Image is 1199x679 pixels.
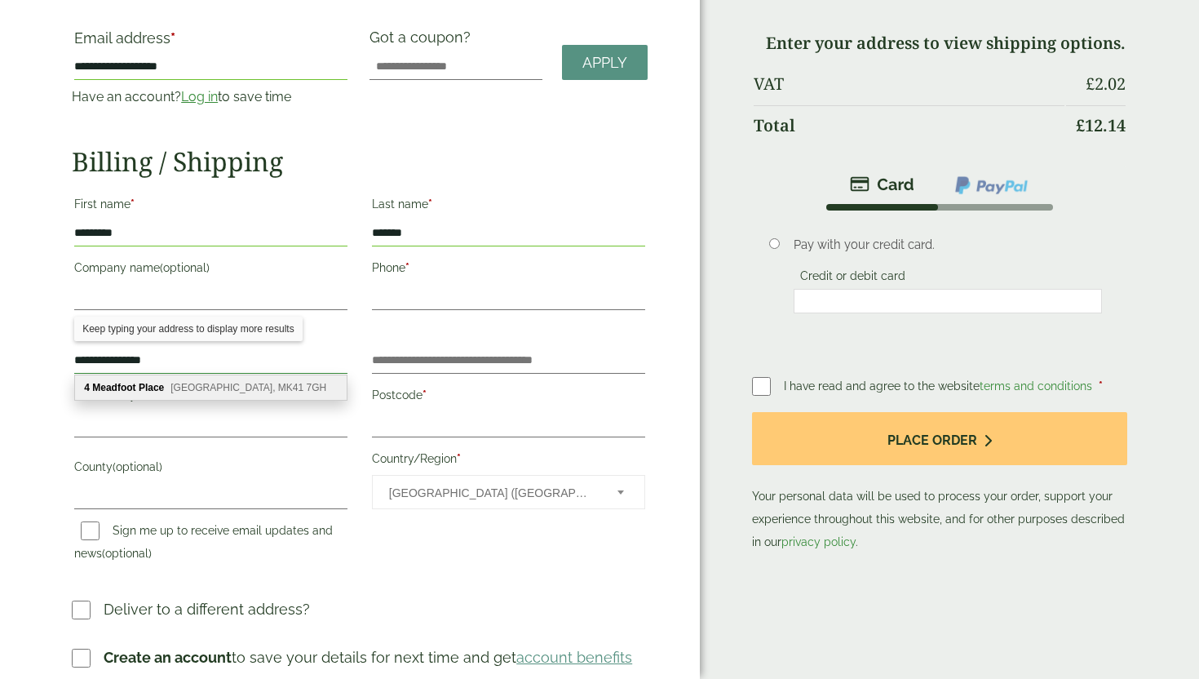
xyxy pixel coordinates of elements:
[74,31,347,54] label: Email address
[423,388,427,402] abbr: required
[1086,73,1126,95] bdi: 2.02
[794,236,1102,254] p: Pay with your credit card.
[81,521,100,540] input: Sign me up to receive email updates and news(optional)
[372,256,645,284] label: Phone
[372,447,645,475] label: Country/Region
[131,197,135,211] abbr: required
[170,29,175,47] abbr: required
[754,64,1064,104] th: VAT
[389,476,595,510] span: United Kingdom (UK)
[92,382,135,393] b: Meadfoot
[75,375,347,400] div: 4 Meadfoot Place
[372,193,645,220] label: Last name
[516,649,632,666] a: account benefits
[752,412,1127,465] button: Place order
[428,197,432,211] abbr: required
[104,646,632,668] p: to save your details for next time and get
[799,294,1097,308] iframe: Secure card payment input frame
[369,29,477,54] label: Got a coupon?
[84,382,90,393] b: 4
[104,649,232,666] strong: Create an account
[72,87,350,107] p: Have an account? to save time
[850,175,914,194] img: stripe.png
[1076,114,1126,136] bdi: 12.14
[372,384,645,411] label: Postcode
[160,261,210,274] span: (optional)
[980,379,1092,393] a: terms and conditions
[72,146,647,177] h2: Billing / Shipping
[754,24,1126,63] td: Enter your address to view shipping options.
[74,524,333,565] label: Sign me up to receive email updates and news
[170,382,326,393] span: [GEOGRAPHIC_DATA], MK41 7GH
[794,269,912,287] label: Credit or debit card
[582,54,627,72] span: Apply
[754,105,1064,145] th: Total
[784,379,1095,393] span: I have read and agree to the website
[102,547,152,560] span: (optional)
[104,598,310,620] p: Deliver to a different address?
[74,193,347,220] label: First name
[1099,379,1103,393] abbr: required
[781,535,856,548] a: privacy policy
[1076,114,1085,136] span: £
[139,382,164,393] b: Place
[1086,73,1095,95] span: £
[113,460,162,473] span: (optional)
[562,45,648,80] a: Apply
[372,475,645,509] span: Country/Region
[457,452,461,465] abbr: required
[74,317,302,341] div: Keep typing your address to display more results
[953,175,1029,196] img: ppcp-gateway.png
[74,256,347,284] label: Company name
[74,455,347,483] label: County
[405,261,409,274] abbr: required
[181,89,218,104] a: Log in
[752,412,1127,553] p: Your personal data will be used to process your order, support your experience throughout this we...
